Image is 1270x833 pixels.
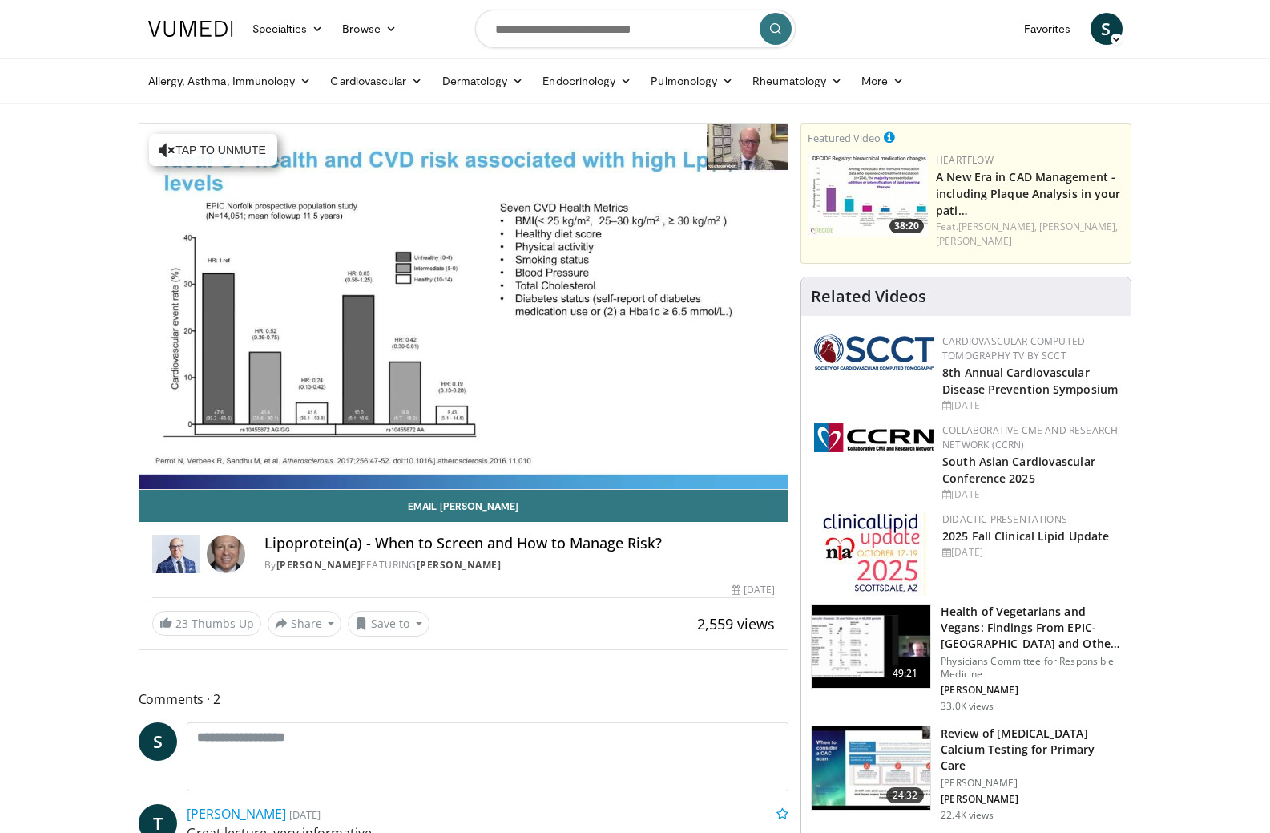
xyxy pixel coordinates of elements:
[175,616,188,631] span: 23
[475,10,796,48] input: Search topics, interventions
[942,528,1109,544] a: 2025 Fall Clinical Lipid Update
[886,665,925,681] span: 49:21
[941,793,1121,806] p: [PERSON_NAME]
[139,65,321,97] a: Allergy, Asthma, Immunology
[533,65,641,97] a: Endocrinology
[811,287,926,306] h4: Related Videos
[942,512,1118,527] div: Didactic Presentations
[936,153,994,167] a: Heartflow
[433,65,534,97] a: Dermatology
[942,365,1118,397] a: 8th Annual Cardiovascular Disease Prevention Symposium
[941,809,994,822] p: 22.4K views
[268,611,342,637] button: Share
[149,134,277,166] button: Tap to unmute
[942,423,1118,451] a: Collaborative CME and Research Network (CCRN)
[886,787,925,803] span: 24:32
[417,558,502,572] a: [PERSON_NAME]
[348,611,429,637] button: Save to
[1014,13,1081,45] a: Favorites
[148,21,233,37] img: VuMedi Logo
[207,535,245,573] img: Avatar
[942,545,1118,560] div: [DATE]
[936,234,1012,248] a: [PERSON_NAME]
[1039,220,1118,233] a: [PERSON_NAME],
[941,700,994,713] p: 33.0K views
[823,512,926,596] img: d65bce67-f81a-47c5-b47d-7b8806b59ca8.jpg.150x105_q85_autocrop_double_scale_upscale_version-0.2.jpg
[814,334,934,370] img: 51a70120-4f25-49cc-93a4-67582377e75f.png.150x105_q85_autocrop_double_scale_upscale_version-0.2.png
[808,131,881,145] small: Featured Video
[942,454,1095,486] a: South Asian Cardiovascular Conference 2025
[139,689,789,710] span: Comments 2
[941,604,1121,652] h3: Health of Vegetarians and Vegans: Findings From EPIC-[GEOGRAPHIC_DATA] and Othe…
[641,65,743,97] a: Pulmonology
[808,153,928,237] img: 738d0e2d-290f-4d89-8861-908fb8b721dc.150x105_q85_crop-smart_upscale.jpg
[811,604,1121,713] a: 49:21 Health of Vegetarians and Vegans: Findings From EPIC-[GEOGRAPHIC_DATA] and Othe… Physicians...
[139,722,177,761] a: S
[942,334,1085,362] a: Cardiovascular Computed Tomography TV by SCCT
[152,535,200,573] img: Dr. Robert S. Rosenson
[941,684,1121,697] p: [PERSON_NAME]
[289,807,321,822] small: [DATE]
[333,13,406,45] a: Browse
[812,605,930,688] img: 606f2b51-b844-428b-aa21-8c0c72d5a896.150x105_q85_crop-smart_upscale.jpg
[889,219,924,233] span: 38:20
[812,726,930,810] img: f4af32e0-a3f3-4dd9-8ed6-e543ca885e6d.150x105_q85_crop-smart_upscale.jpg
[942,398,1118,413] div: [DATE]
[139,124,788,490] video-js: Video Player
[941,655,1121,681] p: Physicians Committee for Responsible Medicine
[743,65,852,97] a: Rheumatology
[264,558,776,572] div: By FEATURING
[321,65,432,97] a: Cardiovascular
[941,777,1121,790] p: [PERSON_NAME]
[852,65,913,97] a: More
[697,614,775,633] span: 2,559 views
[936,220,1124,249] div: Feat.
[936,169,1120,218] a: A New Era in CAD Management - including Plaque Analysis in your pati…
[1091,13,1123,45] a: S
[276,558,361,572] a: [PERSON_NAME]
[942,487,1118,502] div: [DATE]
[264,535,776,552] h4: Lipoprotein(a) - When to Screen and How to Manage Risk?
[139,490,788,522] a: Email [PERSON_NAME]
[152,611,261,636] a: 23 Thumbs Up
[243,13,333,45] a: Specialties
[808,153,928,237] a: 38:20
[811,726,1121,822] a: 24:32 Review of [MEDICAL_DATA] Calcium Testing for Primary Care [PERSON_NAME] [PERSON_NAME] 22.4K...
[958,220,1037,233] a: [PERSON_NAME],
[187,805,286,823] a: [PERSON_NAME]
[814,423,934,452] img: a04ee3ba-8487-4636-b0fb-5e8d268f3737.png.150x105_q85_autocrop_double_scale_upscale_version-0.2.png
[941,726,1121,774] h3: Review of [MEDICAL_DATA] Calcium Testing for Primary Care
[732,583,775,597] div: [DATE]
